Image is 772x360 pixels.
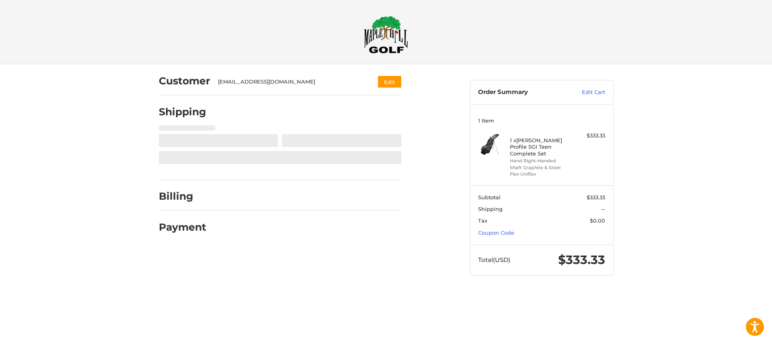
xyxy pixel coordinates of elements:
[573,132,605,140] div: $333.33
[218,78,362,86] div: [EMAIL_ADDRESS][DOMAIN_NAME]
[159,75,210,87] h2: Customer
[478,194,501,200] span: Subtotal
[378,76,401,88] button: Edit
[478,88,565,96] h3: Order Summary
[510,157,571,164] li: Hand Right-Handed
[590,217,605,224] span: $0.00
[159,221,206,233] h2: Payment
[510,164,571,171] li: Shaft Graphite & Steel
[565,88,605,96] a: Edit Cart
[478,217,487,224] span: Tax
[558,252,605,267] span: $333.33
[159,106,206,118] h2: Shipping
[510,137,571,157] h4: 1 x [PERSON_NAME] Profile SGI Teen Complete Set
[478,256,510,264] span: Total (USD)
[601,206,605,212] span: --
[510,171,571,178] li: Flex Uniflex
[159,190,206,202] h2: Billing
[587,194,605,200] span: $333.33
[478,206,503,212] span: Shipping
[478,229,514,236] a: Coupon Code
[478,117,605,124] h3: 1 Item
[364,16,408,53] img: Maple Hill Golf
